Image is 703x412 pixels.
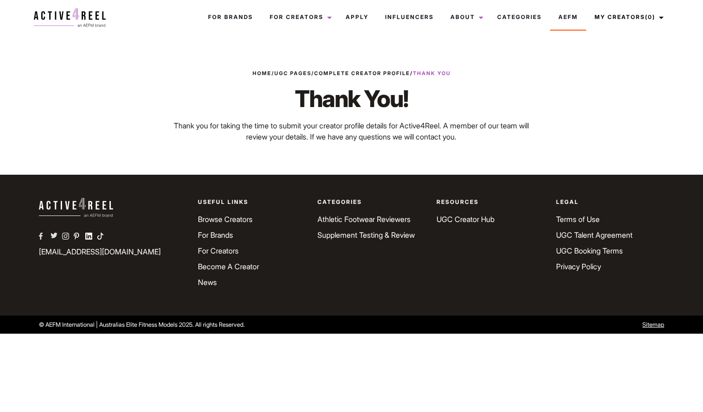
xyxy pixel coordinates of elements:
a: [EMAIL_ADDRESS][DOMAIN_NAME] [39,247,161,256]
a: Home [253,70,272,76]
img: a4r-logo-white.svg [39,198,113,217]
a: AEFM TikTok [97,231,108,242]
a: AEFM [550,5,586,30]
a: Privacy Policy [556,262,601,271]
a: Influencers [377,5,442,30]
a: For Creators [261,5,337,30]
a: AEFM Twitter [51,231,62,242]
p: Legal [556,198,665,206]
p: © AEFM International | Australias Elite Fitness Models 2025. All rights Reserved. [39,320,399,329]
a: Terms of Use [556,215,600,224]
a: AEFM Pinterest [74,231,85,242]
h1: Thank You! [168,85,534,113]
a: Complete Creator Profile [314,70,410,76]
a: AEFM Linkedin [85,231,97,242]
a: My Creators(0) [586,5,669,30]
a: Become A Creator [198,262,259,271]
a: UGC Creator Hub [437,215,494,224]
span: / / / [253,70,451,77]
a: UGC Pages [274,70,311,76]
a: Sitemap [642,321,664,328]
a: About [442,5,489,30]
span: (0) [645,13,655,20]
strong: Thank You [413,70,451,76]
p: Thank you for taking the time to submit your creator profile details for Active4Reel. A member of... [168,120,534,142]
p: Resources [437,198,545,206]
a: Supplement Testing & Review [317,230,415,240]
p: Categories [317,198,426,206]
img: a4r-logo.svg [34,8,106,27]
a: UGC Booking Terms [556,246,623,255]
a: Apply [337,5,377,30]
a: UGC Talent Agreement [556,230,633,240]
a: For Brands [200,5,261,30]
a: Athletic Footwear Reviewers [317,215,411,224]
a: AEFM Instagram [62,231,74,242]
a: For Creators [198,246,239,255]
p: Useful Links [198,198,306,206]
a: AEFM Facebook [39,231,51,242]
a: News [198,278,217,287]
a: Browse Creators [198,215,253,224]
a: For Brands [198,230,233,240]
a: Categories [489,5,550,30]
